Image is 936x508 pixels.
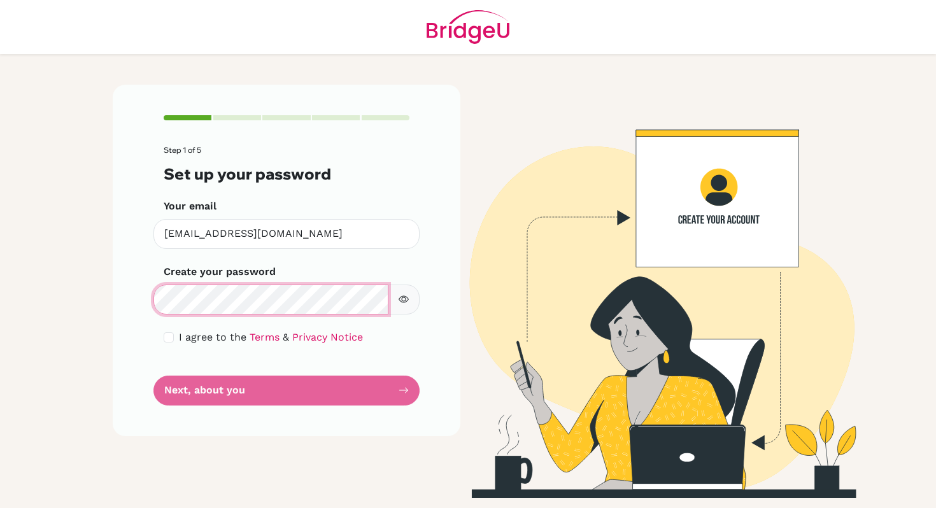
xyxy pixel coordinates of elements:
span: & [283,331,289,343]
span: Step 1 of 5 [164,145,201,155]
label: Create your password [164,264,276,279]
input: Insert your email* [153,219,420,249]
a: Terms [250,331,280,343]
label: Your email [164,199,216,214]
span: I agree to the [179,331,246,343]
a: Privacy Notice [292,331,363,343]
h3: Set up your password [164,165,409,183]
